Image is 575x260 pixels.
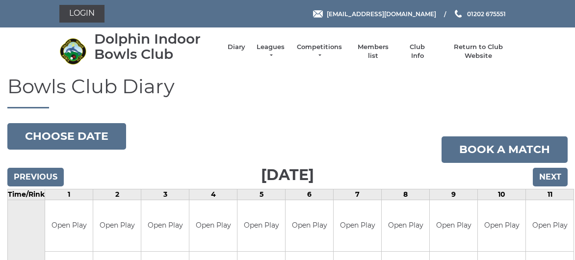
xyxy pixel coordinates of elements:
a: Book a match [442,136,568,163]
td: Open Play [430,200,477,252]
td: 9 [430,189,478,200]
span: [EMAIL_ADDRESS][DOMAIN_NAME] [327,10,436,17]
td: 6 [286,189,334,200]
a: Phone us 01202 675551 [453,9,506,19]
td: Open Play [286,200,333,252]
h1: Bowls Club Diary [7,76,568,108]
input: Previous [7,168,64,186]
img: Email [313,10,323,18]
td: 2 [93,189,141,200]
td: Open Play [334,200,381,252]
div: Dolphin Indoor Bowls Club [94,31,218,62]
a: Club Info [403,43,432,60]
td: 10 [478,189,526,200]
img: Phone us [455,10,462,18]
td: Open Play [478,200,525,252]
td: Open Play [237,200,285,252]
td: Time/Rink [8,189,45,200]
img: Dolphin Indoor Bowls Club [59,38,86,65]
td: Open Play [93,200,141,252]
td: 3 [141,189,189,200]
td: 11 [526,189,574,200]
a: Members list [352,43,393,60]
td: Open Play [382,200,429,252]
td: 7 [334,189,382,200]
td: Open Play [189,200,237,252]
a: Return to Club Website [442,43,516,60]
a: Leagues [255,43,286,60]
a: Email [EMAIL_ADDRESS][DOMAIN_NAME] [313,9,436,19]
td: 4 [189,189,237,200]
td: Open Play [45,200,93,252]
a: Diary [228,43,245,52]
td: Open Play [141,200,189,252]
td: 1 [45,189,93,200]
td: 8 [382,189,430,200]
td: Open Play [526,200,574,252]
button: Choose date [7,123,126,150]
a: Competitions [296,43,343,60]
a: Login [59,5,105,23]
input: Next [533,168,568,186]
td: 5 [237,189,286,200]
span: 01202 675551 [467,10,506,17]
